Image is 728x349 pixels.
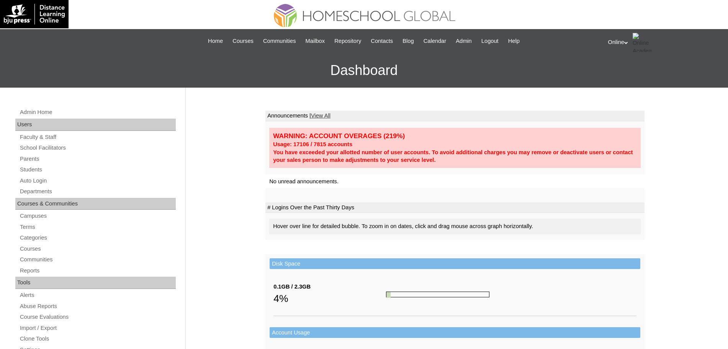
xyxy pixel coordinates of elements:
[19,302,176,311] a: Abuse Reports
[229,37,257,46] a: Courses
[273,148,637,164] div: You have exceeded your allotted number of user accounts. To avoid additional charges you may remo...
[420,37,450,46] a: Calendar
[19,154,176,164] a: Parents
[19,187,176,196] a: Departments
[269,219,641,234] div: Hover over line for detailed bubble. To zoom in on dates, click and drag mouse across graph horiz...
[265,174,645,189] td: No unread announcements.
[19,290,176,300] a: Alerts
[633,33,652,52] img: Online Academy
[478,37,502,46] a: Logout
[19,233,176,243] a: Categories
[402,37,414,46] span: Blog
[259,37,300,46] a: Communities
[4,4,65,24] img: logo-white.png
[4,53,724,88] h3: Dashboard
[311,113,330,119] a: View All
[19,143,176,153] a: School Facilitators
[208,37,223,46] span: Home
[306,37,325,46] span: Mailbox
[263,37,296,46] span: Communities
[371,37,393,46] span: Contacts
[19,255,176,264] a: Communities
[481,37,499,46] span: Logout
[334,37,361,46] span: Repository
[19,108,176,117] a: Admin Home
[399,37,417,46] a: Blog
[273,132,637,140] div: WARNING: ACCOUNT OVERAGES (219%)
[608,33,721,52] div: Online
[19,266,176,276] a: Reports
[15,198,176,210] div: Courses & Communities
[273,141,352,147] strong: Usage: 17106 / 7815 accounts
[15,119,176,131] div: Users
[19,211,176,221] a: Campuses
[270,258,640,269] td: Disk Space
[265,111,645,121] td: Announcements |
[19,334,176,344] a: Clone Tools
[302,37,329,46] a: Mailbox
[265,202,645,213] td: # Logins Over the Past Thirty Days
[232,37,254,46] span: Courses
[19,312,176,322] a: Course Evaluations
[19,222,176,232] a: Terms
[204,37,227,46] a: Home
[456,37,472,46] span: Admin
[19,165,176,174] a: Students
[504,37,524,46] a: Help
[19,244,176,254] a: Courses
[424,37,446,46] span: Calendar
[330,37,365,46] a: Repository
[19,323,176,333] a: Import / Export
[19,132,176,142] a: Faculty & Staff
[508,37,520,46] span: Help
[367,37,397,46] a: Contacts
[452,37,476,46] a: Admin
[273,283,386,291] div: 0.1GB / 2.3GB
[273,291,386,306] div: 4%
[19,176,176,186] a: Auto Login
[270,327,640,338] td: Account Usage
[15,277,176,289] div: Tools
